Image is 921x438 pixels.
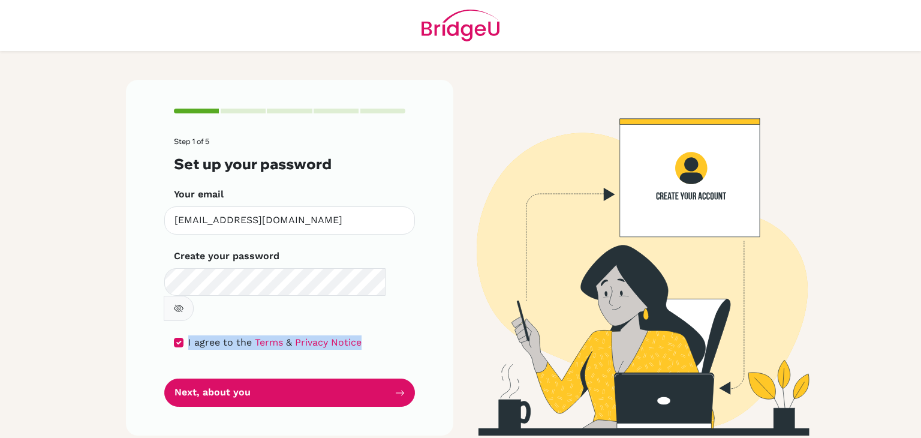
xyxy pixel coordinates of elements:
span: & [286,337,292,348]
h3: Set up your password [174,155,405,173]
label: Your email [174,187,224,202]
button: Next, about you [164,379,415,407]
span: I agree to the [188,337,252,348]
label: Create your password [174,249,279,263]
a: Privacy Notice [295,337,362,348]
span: Step 1 of 5 [174,137,209,146]
input: Insert your email* [164,206,415,235]
a: Terms [255,337,283,348]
